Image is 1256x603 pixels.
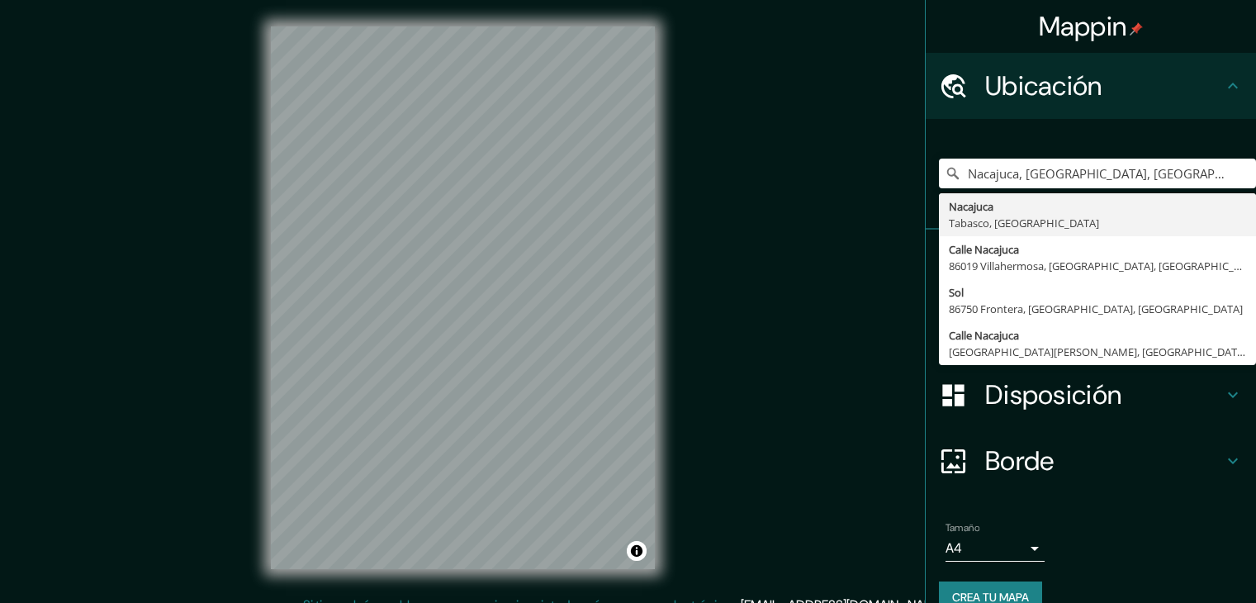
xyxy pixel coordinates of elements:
font: Borde [985,444,1055,478]
div: A4 [946,535,1045,562]
canvas: Mapa [271,26,655,569]
button: Activar o desactivar atribución [627,541,647,561]
div: Disposición [926,362,1256,428]
div: Patas [926,230,1256,296]
iframe: Lanzador de widgets de ayuda [1109,539,1238,585]
font: Tabasco, [GEOGRAPHIC_DATA] [949,216,1099,230]
font: Ubicación [985,69,1102,103]
font: Mappin [1039,9,1127,44]
img: pin-icon.png [1130,22,1143,36]
input: Elige tu ciudad o zona [939,159,1256,188]
div: Borde [926,428,1256,494]
font: A4 [946,539,962,557]
font: Sol [949,285,964,300]
font: Disposición [985,377,1121,412]
font: Nacajuca [949,199,993,214]
font: Calle Nacajuca [949,242,1019,257]
font: Tamaño [946,521,979,534]
div: Ubicación [926,53,1256,119]
font: 86750 Frontera, [GEOGRAPHIC_DATA], [GEOGRAPHIC_DATA] [949,301,1243,316]
div: Estilo [926,296,1256,362]
font: Calle Nacajuca [949,328,1019,343]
